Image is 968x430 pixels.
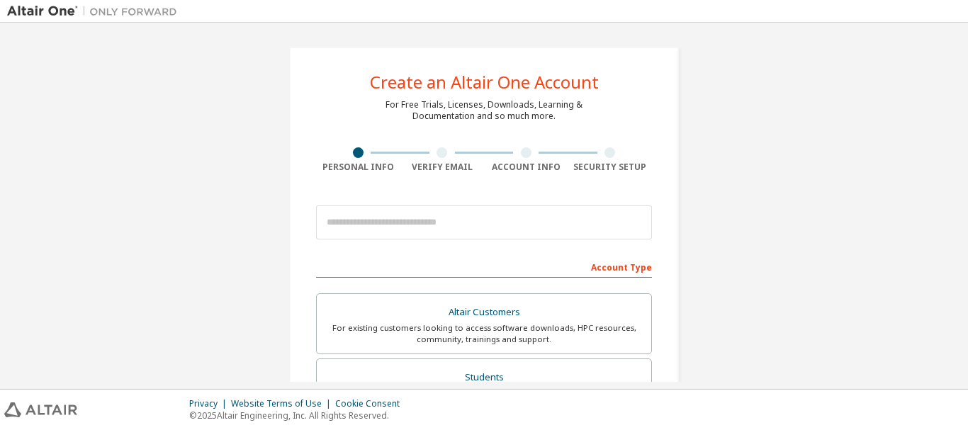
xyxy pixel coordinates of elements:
[189,398,231,409] div: Privacy
[316,162,400,173] div: Personal Info
[325,302,643,322] div: Altair Customers
[335,398,408,409] div: Cookie Consent
[400,162,485,173] div: Verify Email
[231,398,335,409] div: Website Terms of Use
[7,4,184,18] img: Altair One
[325,368,643,387] div: Students
[484,162,568,173] div: Account Info
[385,99,583,122] div: For Free Trials, Licenses, Downloads, Learning & Documentation and so much more.
[189,409,408,421] p: © 2025 Altair Engineering, Inc. All Rights Reserved.
[568,162,653,173] div: Security Setup
[316,255,652,278] div: Account Type
[325,322,643,345] div: For existing customers looking to access software downloads, HPC resources, community, trainings ...
[4,402,77,417] img: altair_logo.svg
[370,74,599,91] div: Create an Altair One Account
